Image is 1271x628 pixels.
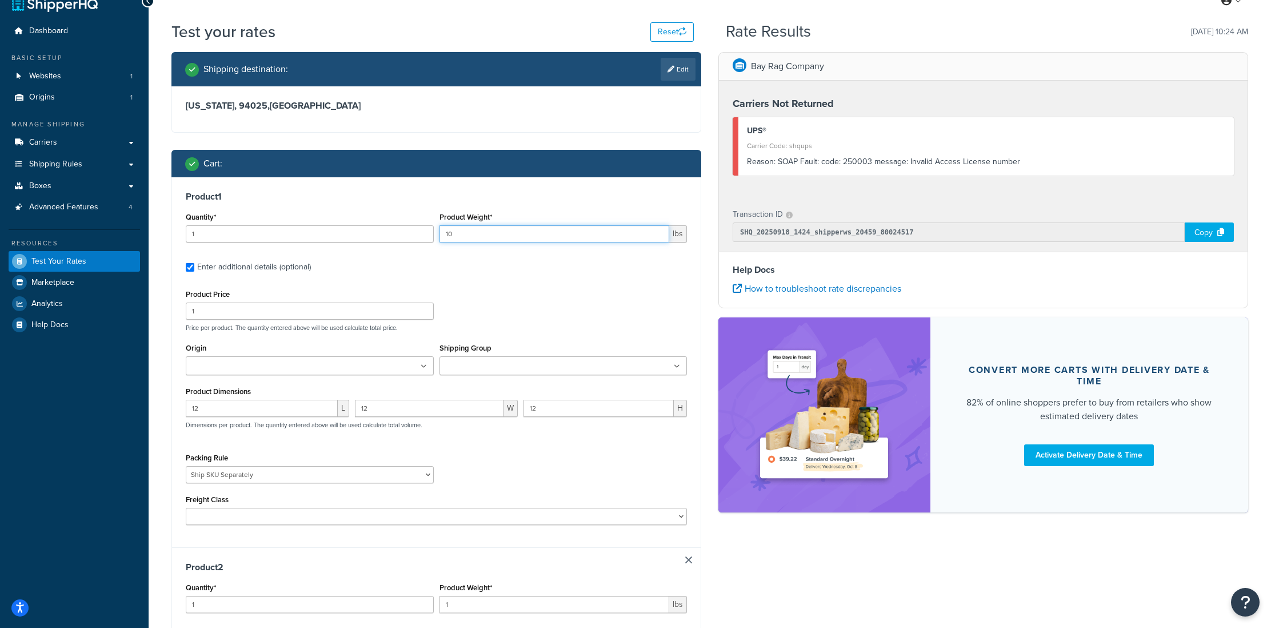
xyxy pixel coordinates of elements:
div: Manage Shipping [9,120,140,129]
span: W [503,400,518,417]
h1: Test your rates [171,21,275,43]
a: Boxes [9,176,140,197]
img: feature-image-ddt-36eae7f7280da8017bfb280eaccd9c446f90b1fe08728e4019434db127062ab4.png [753,335,896,495]
div: Basic Setup [9,53,140,63]
input: 0 [186,225,434,243]
span: H [674,400,687,417]
strong: Carriers Not Returned [733,96,834,111]
h2: Rate Results [726,23,811,41]
label: Product Dimensions [186,387,251,396]
span: lbs [669,225,687,243]
div: Enter additional details (optional) [197,259,311,275]
input: 0.00 [439,225,670,243]
p: Bay Rag Company [751,58,824,74]
a: Edit [661,58,696,81]
div: Convert more carts with delivery date & time [958,364,1221,387]
div: 82% of online shoppers prefer to buy from retailers who show estimated delivery dates [958,396,1221,423]
label: Origin [186,344,206,352]
label: Quantity* [186,213,216,221]
span: 4 [129,202,133,212]
span: Help Docs [31,320,69,330]
p: Price per product. The quantity entered above will be used calculate total price. [183,324,690,332]
button: Open Resource Center [1231,588,1260,617]
span: Origins [29,93,55,102]
a: Shipping Rules [9,154,140,175]
h4: Help Docs [733,263,1234,277]
a: Test Your Rates [9,251,140,272]
p: Dimensions per product. The quantity entered above will be used calculate total volume. [183,421,422,429]
a: Dashboard [9,21,140,42]
a: Origins1 [9,87,140,108]
a: How to troubleshoot rate discrepancies [733,282,901,295]
span: Websites [29,71,61,81]
a: Analytics [9,293,140,314]
li: Origins [9,87,140,108]
span: Dashboard [29,26,68,36]
label: Product Weight* [439,213,492,221]
h3: [US_STATE], 94025 , [GEOGRAPHIC_DATA] [186,100,687,112]
div: Carrier Code: shqups [747,138,1225,154]
button: Reset [650,22,694,42]
span: L [338,400,349,417]
input: 0.00 [439,596,670,613]
div: Resources [9,239,140,248]
h3: Product 1 [186,191,687,202]
label: Product Price [186,290,230,299]
h3: Product 2 [186,562,687,573]
span: 1 [130,71,133,81]
a: Remove Item [685,557,692,563]
a: Help Docs [9,315,140,335]
h2: Shipping destination : [203,64,288,74]
span: lbs [669,596,687,613]
a: Carriers [9,132,140,153]
span: Reason: [747,156,776,168]
div: UPS® [747,123,1225,139]
span: Shipping Rules [29,160,82,169]
label: Shipping Group [439,344,491,352]
p: [DATE] 10:24 AM [1191,24,1248,40]
a: Advanced Features4 [9,197,140,218]
span: 1 [130,93,133,102]
span: Carriers [29,138,57,148]
h2: Cart : [203,158,222,169]
a: Websites1 [9,66,140,87]
li: Advanced Features [9,197,140,218]
label: Packing Rule [186,454,228,462]
li: Websites [9,66,140,87]
div: SOAP Fault: code: 250003 message: Invalid Access License number [747,154,1225,170]
label: Product Weight* [439,583,492,592]
input: 0 [186,596,434,613]
p: Transaction ID [733,206,783,222]
a: Activate Delivery Date & Time [1024,444,1154,466]
span: Analytics [31,299,63,309]
label: Freight Class [186,495,229,504]
span: Boxes [29,181,51,191]
span: Advanced Features [29,202,98,212]
span: Marketplace [31,278,74,288]
label: Quantity* [186,583,216,592]
input: Enter additional details (optional) [186,263,194,272]
div: Copy [1185,222,1234,242]
span: Test Your Rates [31,257,86,267]
a: Marketplace [9,272,140,293]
